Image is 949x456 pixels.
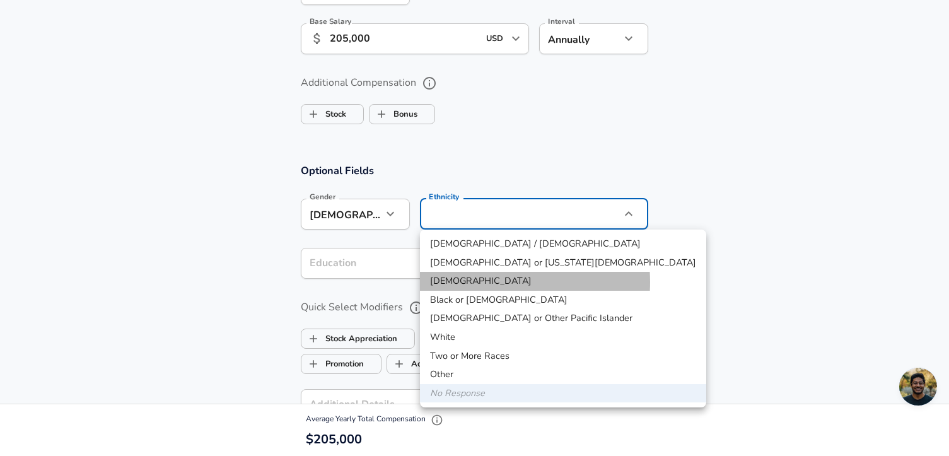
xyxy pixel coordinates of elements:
[420,365,706,384] li: Other
[420,254,706,272] li: [DEMOGRAPHIC_DATA] or [US_STATE][DEMOGRAPHIC_DATA]
[420,291,706,310] li: Black or [DEMOGRAPHIC_DATA]
[420,347,706,366] li: Two or More Races
[420,328,706,347] li: White
[420,384,706,403] li: No Response
[420,235,706,254] li: [DEMOGRAPHIC_DATA] / [DEMOGRAPHIC_DATA]
[420,272,706,291] li: [DEMOGRAPHIC_DATA]
[420,309,706,328] li: [DEMOGRAPHIC_DATA] or Other Pacific Islander
[899,368,937,406] div: Open chat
